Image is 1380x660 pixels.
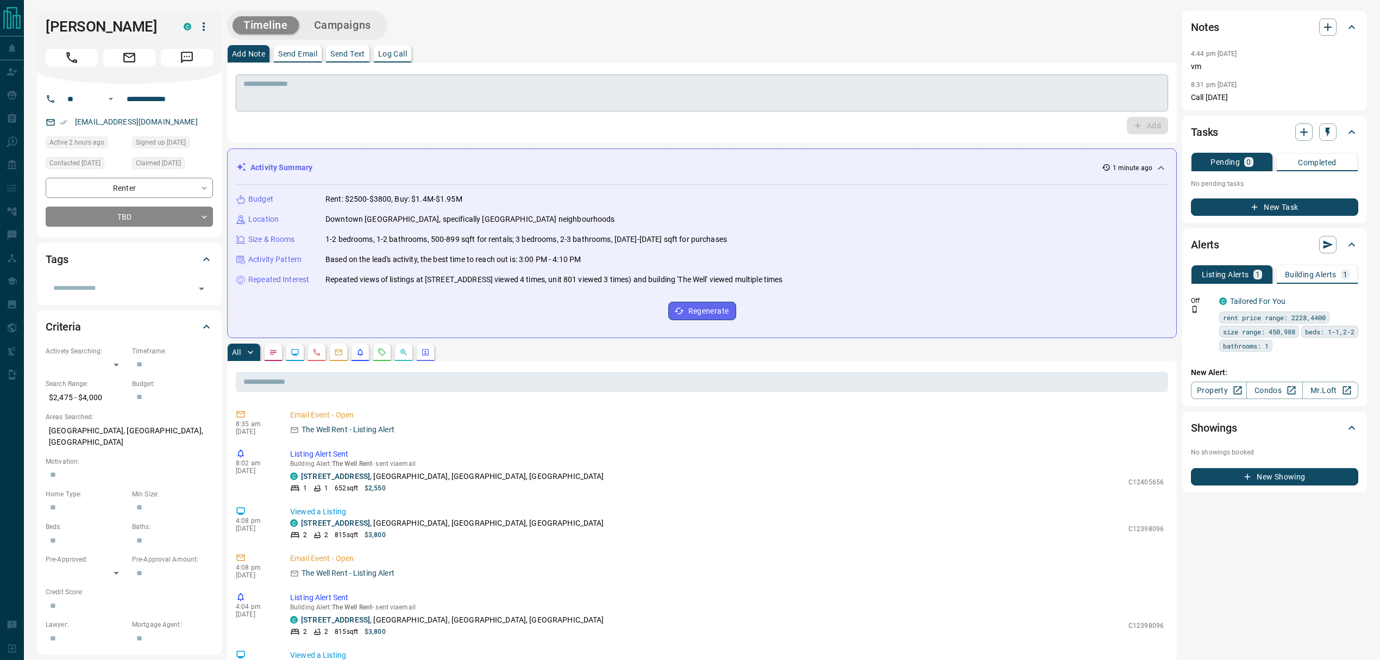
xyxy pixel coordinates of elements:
[1256,271,1260,278] p: 1
[248,234,295,245] p: Size & Rooms
[46,457,213,466] p: Motivation:
[301,518,604,529] p: , [GEOGRAPHIC_DATA], [GEOGRAPHIC_DATA], [GEOGRAPHIC_DATA]
[136,158,181,169] span: Claimed [DATE]
[194,281,209,296] button: Open
[421,348,430,357] svg: Agent Actions
[46,489,127,499] p: Home Type:
[1298,159,1337,166] p: Completed
[302,424,394,435] p: The Well Rent - Listing Alert
[378,50,407,58] p: Log Call
[365,483,386,493] p: $2,550
[1191,18,1219,36] h2: Notes
[290,472,298,480] div: condos.ca
[1191,14,1358,40] div: Notes
[302,568,394,579] p: The Well Rent - Listing Alert
[290,506,1164,518] p: Viewed a Listing
[1191,176,1358,192] p: No pending tasks
[325,254,581,265] p: Based on the lead's activity, the best time to reach out is: 3:00 PM - 4:10 PM
[60,119,67,126] svg: Email Verified
[1191,50,1237,58] p: 4:44 pm [DATE]
[132,489,213,499] p: Min Size:
[1191,367,1358,378] p: New Alert:
[46,246,213,272] div: Tags
[290,616,298,624] div: condos.ca
[1113,163,1152,173] p: 1 minute ago
[1191,81,1237,89] p: 8:31 pm [DATE]
[250,162,312,173] p: Activity Summary
[325,234,727,245] p: 1-2 bedrooms, 1-2 bathrooms, 500-899 sqft for rentals; 3 bedrooms, 2-3 bathrooms, [DATE]-[DATE] s...
[1223,326,1295,337] span: size range: 450,988
[324,627,328,637] p: 2
[1191,415,1358,441] div: Showings
[46,412,213,422] p: Areas Searched:
[236,603,274,611] p: 4:04 pm
[1191,447,1358,457] p: No showings booked
[330,50,365,58] p: Send Text
[46,522,127,532] p: Beds:
[104,92,117,105] button: Open
[1219,297,1227,305] div: condos.ca
[291,348,299,357] svg: Lead Browsing Activity
[1191,92,1358,103] p: Call [DATE]
[1191,419,1237,437] h2: Showings
[236,564,274,571] p: 4:08 pm
[365,627,386,637] p: $3,800
[1246,382,1302,399] a: Condos
[303,627,307,637] p: 2
[290,409,1164,421] p: Email Event - Open
[103,49,155,66] span: Email
[236,611,274,618] p: [DATE]
[290,553,1164,564] p: Email Event - Open
[1202,271,1249,278] p: Listing Alerts
[1191,123,1218,141] h2: Tasks
[290,603,1164,611] p: Building Alert : - sent via email
[248,274,309,285] p: Repeated Interest
[46,18,167,35] h1: [PERSON_NAME]
[1191,236,1219,253] h2: Alerts
[46,620,127,630] p: Lawyer:
[1128,477,1164,487] p: C12405656
[1191,306,1199,313] svg: Push Notification Only
[1191,232,1358,258] div: Alerts
[301,614,604,626] p: , [GEOGRAPHIC_DATA], [GEOGRAPHIC_DATA], [GEOGRAPHIC_DATA]
[46,318,81,335] h2: Criteria
[332,603,372,611] span: The Well Rent
[248,194,273,205] p: Budget
[301,471,604,482] p: , [GEOGRAPHIC_DATA], [GEOGRAPHIC_DATA], [GEOGRAPHIC_DATA]
[236,459,274,467] p: 8:02 am
[399,348,408,357] svg: Opportunities
[46,251,68,268] h2: Tags
[335,530,358,540] p: 815 sqft
[184,23,191,30] div: condos.ca
[1128,524,1164,534] p: C12398096
[1302,382,1358,399] a: Mr.Loft
[46,422,213,451] p: [GEOGRAPHIC_DATA], [GEOGRAPHIC_DATA], [GEOGRAPHIC_DATA]
[132,157,213,172] div: Wed Sep 03 2025
[1246,158,1251,166] p: 0
[161,49,213,66] span: Message
[1285,271,1337,278] p: Building Alerts
[75,117,198,126] a: [EMAIL_ADDRESS][DOMAIN_NAME]
[290,592,1164,603] p: Listing Alert Sent
[132,136,213,152] div: Wed Sep 03 2025
[46,587,213,597] p: Credit Score:
[248,254,302,265] p: Activity Pattern
[46,314,213,340] div: Criteria
[132,555,213,564] p: Pre-Approval Amount:
[236,420,274,428] p: 8:35 am
[248,214,279,225] p: Location
[290,449,1164,460] p: Listing Alert Sent
[378,348,386,357] svg: Requests
[46,157,127,172] div: Mon Sep 08 2025
[132,379,213,389] p: Budget:
[301,472,370,481] a: [STREET_ADDRESS]
[236,571,274,579] p: [DATE]
[303,16,382,34] button: Campaigns
[46,207,213,227] div: TBD
[236,467,274,475] p: [DATE]
[46,379,127,389] p: Search Range:
[1210,158,1240,166] p: Pending
[46,178,213,198] div: Renter
[236,517,274,525] p: 4:08 pm
[303,483,307,493] p: 1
